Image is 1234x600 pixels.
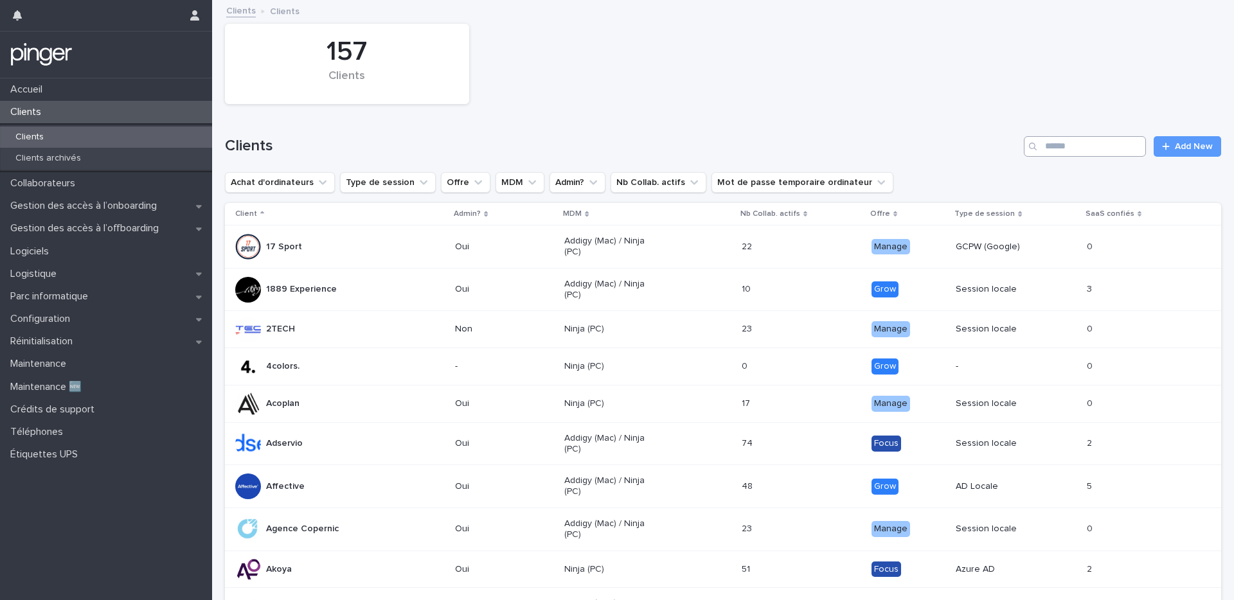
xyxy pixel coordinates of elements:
p: 0 [742,358,750,372]
p: Session locale [956,284,1048,295]
p: 0 [1087,321,1095,335]
tr: 1889 ExperienceOuiAddigy (Mac) / Ninja (PC)1010 GrowSession locale33 [225,268,1221,311]
div: Focus [872,561,901,578]
p: Configuration [5,313,80,325]
tr: AcoplanOuiNinja (PC)1717 ManageSession locale00 [225,385,1221,422]
p: Addigy (Mac) / Ninja (PC) [564,475,656,497]
p: Logistique [5,268,67,280]
p: Adservio [266,438,303,449]
p: 17 Sport [266,242,302,252]
p: Client [235,207,257,221]
div: 157 [247,36,447,68]
p: Téléphones [5,426,73,438]
p: Session locale [956,398,1048,409]
p: Clients [5,106,51,118]
p: Clients archivés [5,153,91,164]
div: Focus [872,436,901,452]
p: 3 [1087,281,1095,295]
p: Accueil [5,84,53,96]
p: Oui [455,242,547,252]
p: 0 [1087,396,1095,409]
tr: 17 SportOuiAddigy (Mac) / Ninja (PC)2222 ManageGCPW (Google)00 [225,225,1221,269]
div: Manage [872,321,910,337]
p: - [956,361,1048,372]
p: Oui [455,524,547,534]
button: Admin? [550,172,605,193]
p: 22 [742,239,755,252]
p: 23 [742,521,755,534]
p: 10 [742,281,753,295]
p: 1889 Experience [266,284,337,295]
div: Grow [872,479,899,495]
p: SaaS confiés [1086,207,1134,221]
p: GCPW (Google) [956,242,1048,252]
tr: 4colors.-Ninja (PC)00 Grow-00 [225,348,1221,385]
p: 4colors. [266,361,300,372]
p: Ninja (PC) [564,564,656,575]
span: Add New [1175,142,1213,151]
tr: AffectiveOuiAddigy (Mac) / Ninja (PC)4848 GrowAD Locale55 [225,465,1221,508]
p: Clients [5,132,54,143]
tr: 2TECHNonNinja (PC)2323 ManageSession locale00 [225,311,1221,348]
p: 0 [1087,358,1095,372]
p: Session locale [956,438,1048,449]
p: Collaborateurs [5,177,85,190]
p: Acoplan [266,398,300,409]
p: 2 [1087,561,1095,575]
p: Admin? [454,207,481,221]
p: 23 [742,321,755,335]
div: Manage [872,239,910,255]
p: Addigy (Mac) / Ninja (PC) [564,433,656,455]
p: Parc informatique [5,290,98,303]
button: MDM [496,172,544,193]
p: Oui [455,564,547,575]
button: Offre [441,172,490,193]
button: Nb Collab. actifs [611,172,706,193]
p: 17 [742,396,753,409]
p: Étiquettes UPS [5,448,88,461]
div: Manage [872,521,910,537]
p: Addigy (Mac) / Ninja (PC) [564,236,656,258]
p: Addigy (Mac) / Ninja (PC) [564,279,656,301]
p: 0 [1087,521,1095,534]
p: Non [455,324,547,335]
p: Clients [270,3,300,17]
tr: AdservioOuiAddigy (Mac) / Ninja (PC)7474 FocusSession locale22 [225,422,1221,465]
p: Gestion des accès à l’offboarding [5,222,169,234]
p: Addigy (Mac) / Ninja (PC) [564,518,656,540]
a: Add New [1154,136,1221,157]
p: MDM [563,207,582,221]
div: Grow [872,358,899,375]
p: Logiciels [5,245,59,258]
p: 48 [742,479,755,492]
p: Maintenance [5,358,76,370]
p: Agence Copernic [266,524,339,534]
div: Manage [872,396,910,412]
div: Grow [872,281,899,297]
p: Akoya [266,564,292,575]
p: Azure AD [956,564,1048,575]
p: Affective [266,481,305,492]
div: Clients [247,69,447,96]
img: mTgBEunGTSyRkCgitkcU [10,42,73,67]
p: Oui [455,284,547,295]
p: Crédits de support [5,403,105,416]
a: Clients [226,3,256,17]
p: - [455,361,547,372]
p: Oui [455,481,547,492]
p: Oui [455,438,547,449]
p: Ninja (PC) [564,324,656,335]
p: AD Locale [956,481,1048,492]
h1: Clients [225,137,1019,155]
button: Type de session [340,172,436,193]
p: Nb Collab. actifs [740,207,800,221]
p: Réinitialisation [5,335,83,348]
p: Ninja (PC) [564,361,656,372]
button: Achat d'ordinateurs [225,172,335,193]
input: Search [1024,136,1146,157]
p: Ninja (PC) [564,398,656,409]
p: 51 [742,561,753,575]
p: Maintenance 🆕 [5,381,92,393]
p: 2TECH [266,324,295,335]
